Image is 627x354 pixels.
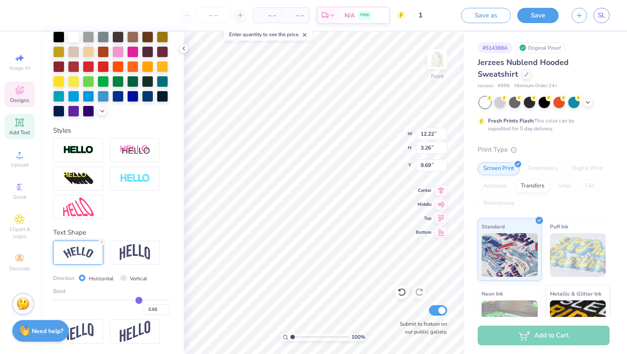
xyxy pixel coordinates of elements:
span: Minimum Order: 24 + [514,82,558,90]
img: Stroke [63,145,94,155]
span: Top [416,215,431,221]
input: – – [196,7,230,23]
label: Horizontal [89,275,114,283]
div: Original Proof [517,42,566,53]
div: Front [431,72,444,80]
span: SL [598,10,605,20]
span: Metallic & Glitter Ink [550,289,601,298]
span: Middle [416,201,431,208]
span: Puff Ink [550,222,568,231]
span: Greek [13,194,27,201]
img: Arch [120,244,150,261]
span: 100 % [351,333,365,341]
span: Center [416,187,431,194]
span: – – [259,11,276,20]
div: Text Shape [53,228,170,238]
img: 3d Illusion [63,172,94,186]
img: Front [428,51,446,68]
img: Metallic & Glitter Ink [550,300,606,344]
span: FREE [360,12,369,18]
input: Untitled Design [412,7,455,24]
label: Vertical [130,275,147,283]
span: Image AI [10,65,30,71]
div: Rhinestones [478,197,520,210]
img: Standard [482,233,538,277]
img: Rise [120,321,150,342]
span: Add Text [9,129,30,136]
div: Screen Print [478,162,520,175]
button: Save as [461,8,511,23]
strong: Fresh Prints Flash: [488,117,534,124]
label: Submit to feature on our public gallery. [395,320,447,336]
img: Arc [63,247,94,259]
div: # 514388A [478,42,512,53]
div: Applique [478,180,512,193]
button: Save [517,8,559,23]
span: Designs [10,97,29,104]
div: Digital Print [566,162,609,175]
div: Styles [53,126,170,136]
span: Direction [53,274,74,282]
span: – – [287,11,304,20]
div: Embroidery [522,162,564,175]
span: Jerzees [478,82,493,90]
span: Neon Ink [482,289,503,298]
strong: Need help? [32,327,63,335]
span: Decorate [9,265,30,272]
span: N/A [344,11,355,20]
div: Transfers [515,180,550,193]
img: Negative Space [120,174,150,184]
span: Clipart & logos [4,226,35,240]
span: Standard [482,222,505,231]
span: Bottom [416,229,431,235]
a: SL [593,8,610,23]
img: Neon Ink [482,300,538,344]
div: This color can be expedited for 5 day delivery. [488,117,595,133]
img: Flag [63,323,94,340]
div: Foil [580,180,600,193]
span: Jerzees Nublend Hooded Sweatshirt [478,57,569,79]
img: Free Distort [63,197,94,216]
span: # 996 [498,82,510,90]
img: Puff Ink [550,233,606,277]
span: Upload [11,161,28,168]
div: Print Type [478,145,610,155]
div: Vinyl [553,180,577,193]
img: Shadow [120,145,150,156]
div: Enter quantity to see the price. [224,28,313,41]
span: Bend [53,287,65,295]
